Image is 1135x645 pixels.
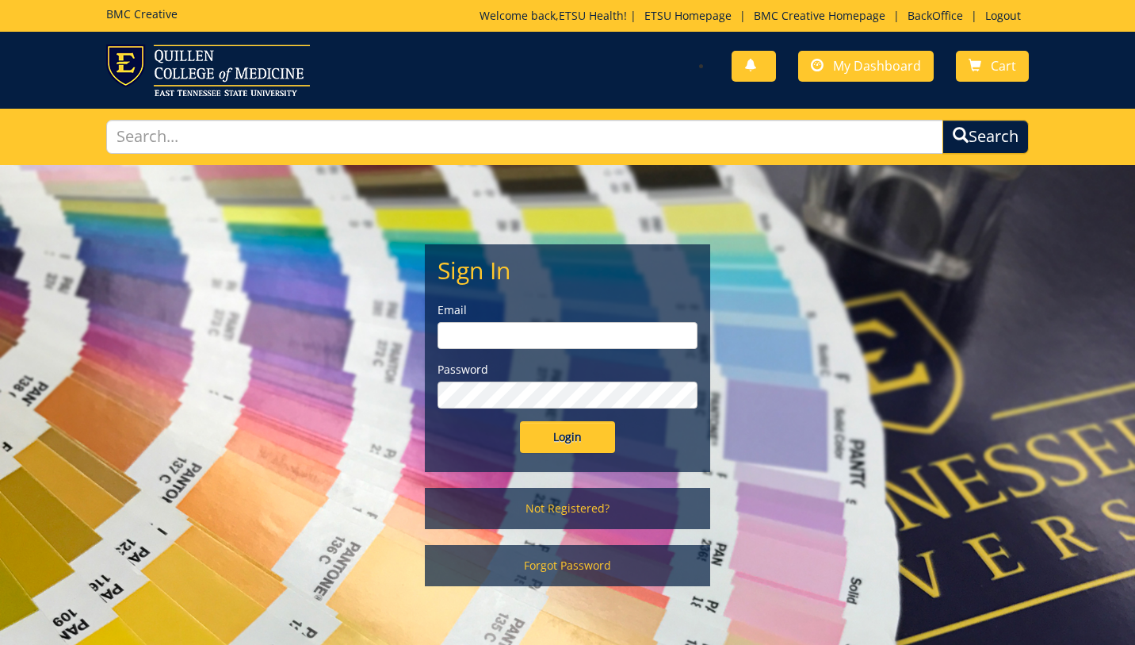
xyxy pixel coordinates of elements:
h5: BMC Creative [106,8,178,20]
a: BMC Creative Homepage [746,8,893,23]
img: ETSU logo [106,44,310,96]
a: My Dashboard [798,51,934,82]
label: Email [438,302,697,318]
a: BackOffice [900,8,971,23]
span: My Dashboard [833,57,921,75]
a: ETSU Health [559,8,624,23]
a: ETSU Homepage [636,8,739,23]
input: Search... [106,120,942,154]
p: Welcome back, ! | | | | [480,8,1029,24]
button: Search [942,120,1029,154]
span: Cart [991,57,1016,75]
input: Login [520,421,615,453]
a: Forgot Password [425,545,710,586]
a: Logout [977,8,1029,23]
a: Not Registered? [425,488,710,529]
h2: Sign In [438,257,697,283]
label: Password [438,362,697,378]
a: Cart [956,51,1029,82]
